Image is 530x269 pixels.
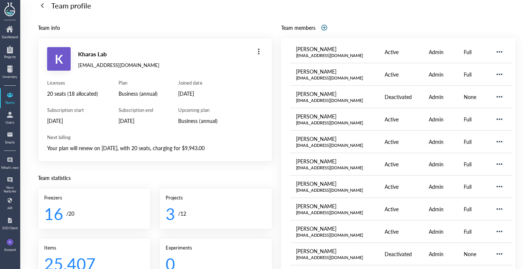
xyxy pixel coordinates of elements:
td: Full [458,220,489,243]
td: Full [458,176,489,198]
div: Users [1,121,19,124]
div: Business (annual) [119,89,158,98]
div: Plan [119,79,158,86]
td: Admin [423,131,458,153]
div: Emails [1,141,19,144]
a: Users [1,109,19,127]
div: Subscription start [47,107,98,113]
td: Admin [423,243,458,265]
td: Admin [423,198,458,220]
div: Team members [281,24,315,32]
td: Deactivated [379,86,423,108]
div: [PERSON_NAME] [296,225,373,232]
td: Admin [423,63,458,86]
div: Team info [38,23,272,32]
div: Experiments [166,244,266,251]
td: Admin [423,176,458,198]
td: Active [379,153,423,176]
div: Projects [166,194,266,201]
div: [EMAIL_ADDRESS][DOMAIN_NAME] [296,187,373,193]
div: [PERSON_NAME] [296,113,373,120]
div: [EMAIL_ADDRESS][DOMAIN_NAME] [296,98,373,103]
div: Inventory [1,75,19,79]
td: Full [458,41,489,63]
td: Admin [423,220,458,243]
td: Admin [423,153,458,176]
td: Admin [423,41,458,63]
a: Emails [1,129,19,147]
a: Teams [1,89,19,107]
td: Full [458,108,489,131]
div: [EMAIL_ADDRESS][DOMAIN_NAME] [296,142,373,148]
div: [EMAIL_ADDRESS][DOMAIN_NAME] [296,232,373,238]
div: Next billing [47,134,263,141]
a: What's new [1,154,19,173]
div: [EMAIL_ADDRESS][DOMAIN_NAME] [296,255,373,261]
div: / 12 [178,209,186,218]
div: Freezers [44,194,144,201]
div: [EMAIL_ADDRESS][DOMAIN_NAME] [296,120,373,126]
div: [DATE] [119,116,158,125]
td: Full [458,131,489,153]
div: Upcoming plan [178,107,217,113]
div: [EMAIL_ADDRESS][DOMAIN_NAME] [296,53,373,59]
div: Your plan will renew on [DATE], with 20 seats, charging for $9,943.00 [47,144,263,152]
div: Teams [1,101,19,105]
td: None [458,86,489,108]
div: Team statistics [38,173,272,182]
div: Kharas Lab [78,49,159,59]
div: Licenses [47,79,98,86]
td: Full [458,198,489,220]
td: None [458,243,489,265]
div: [DATE] [178,89,217,98]
div: [PERSON_NAME] [296,247,373,255]
td: Admin [423,108,458,131]
div: 3 [166,204,175,223]
div: [PERSON_NAME] [296,135,373,142]
div: Subscription end [119,107,158,113]
span: JL [8,239,11,245]
a: New features [1,174,19,193]
div: [EMAIL_ADDRESS][DOMAIN_NAME] [296,75,373,81]
div: Account [4,248,16,252]
div: / 20 [66,209,74,218]
td: Active [379,131,423,153]
div: 20 seats (18 allocated) [47,89,98,98]
td: Active [379,41,423,63]
div: API [1,206,19,210]
div: [PERSON_NAME] [296,90,373,98]
a: Dashboard [1,24,19,42]
td: Deactivated [379,243,423,265]
a: Inventory [1,63,19,82]
div: Dashboard [1,35,19,39]
div: New features [1,186,19,194]
div: Joined date [178,79,217,86]
td: Active [379,63,423,86]
td: Full [458,153,489,176]
td: Admin [423,86,458,108]
div: Business (annual) [178,116,217,125]
div: [PERSON_NAME] [296,68,373,75]
div: Projects [1,55,19,59]
div: [PERSON_NAME] [296,202,373,210]
td: Active [379,108,423,131]
td: Active [379,220,423,243]
span: K [55,47,63,71]
div: [PERSON_NAME] [296,180,373,187]
div: Items [44,244,144,251]
a: Projects [1,43,19,62]
div: [PERSON_NAME] [296,157,373,165]
div: [EMAIL_ADDRESS][DOMAIN_NAME] [296,210,373,216]
div: [PERSON_NAME] [296,45,373,53]
div: [EMAIL_ADDRESS][DOMAIN_NAME] [78,62,159,68]
div: [EMAIL_ADDRESS][DOMAIN_NAME] [296,165,373,171]
div: SSO Client [1,226,19,230]
a: SSO Client [1,215,19,233]
td: Full [458,63,489,86]
div: What's new [1,166,19,170]
td: Active [379,198,423,220]
td: Active [379,176,423,198]
div: 16 [44,204,63,223]
div: [DATE] [47,116,98,125]
a: API [1,195,19,213]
